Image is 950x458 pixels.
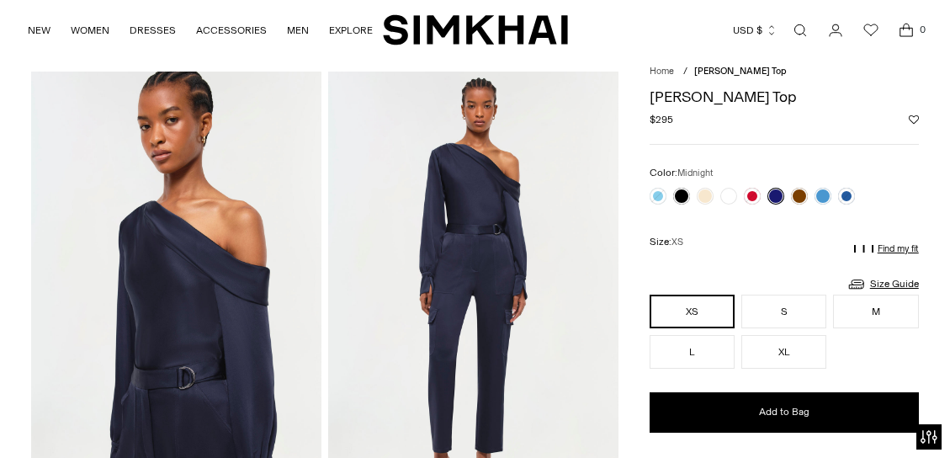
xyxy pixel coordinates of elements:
span: 0 [915,22,930,37]
a: MEN [287,12,309,49]
span: XS [671,237,683,248]
button: S [741,295,826,328]
a: Go to the account page [819,13,852,47]
button: Add to Bag [650,392,919,433]
a: Home [650,66,674,77]
span: $295 [650,112,673,127]
a: Size Guide [847,274,919,295]
iframe: Sign Up via Text for Offers [13,394,169,445]
a: NEW [28,12,50,49]
a: WOMEN [71,12,109,49]
button: L [650,335,735,369]
label: Color: [650,165,714,181]
a: DRESSES [130,12,176,49]
button: USD $ [733,12,778,49]
button: XS [650,295,735,328]
h1: [PERSON_NAME] Top [650,89,919,104]
a: EXPLORE [329,12,373,49]
a: ACCESSORIES [196,12,267,49]
div: / [683,65,687,79]
label: Size: [650,234,683,250]
nav: breadcrumbs [650,65,919,79]
button: Add to Wishlist [909,114,919,125]
a: Open search modal [783,13,817,47]
button: XL [741,335,826,369]
span: Midnight [677,168,714,178]
a: Open cart modal [889,13,923,47]
span: Add to Bag [759,405,809,419]
span: [PERSON_NAME] Top [694,66,787,77]
button: M [833,295,918,328]
a: Wishlist [854,13,888,47]
a: SIMKHAI [383,13,568,46]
